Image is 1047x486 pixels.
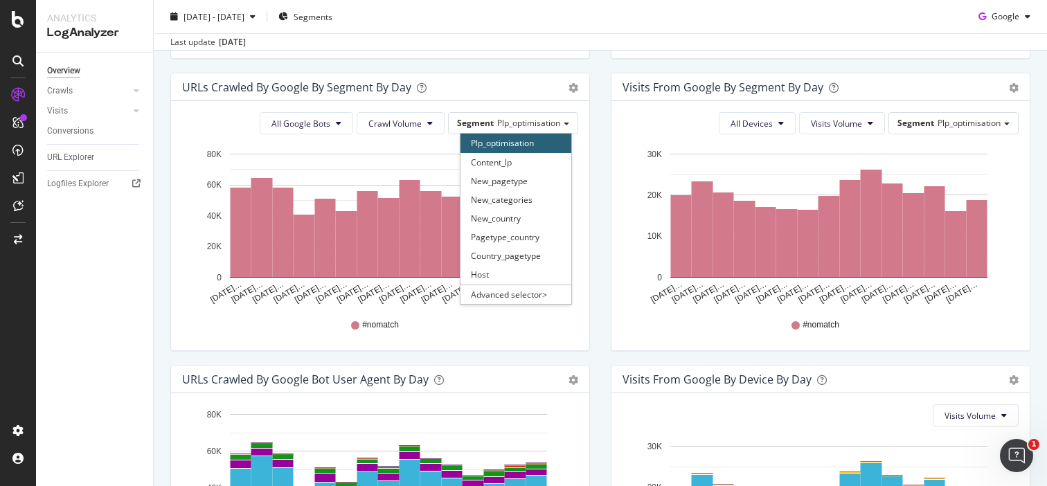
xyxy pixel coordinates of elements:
[207,242,222,251] text: 20K
[647,190,662,200] text: 20K
[1000,439,1033,472] iframe: Intercom live chat
[1009,83,1019,93] div: gear
[47,64,143,78] a: Overview
[368,118,422,129] span: Crawl Volume
[460,228,571,246] div: Pagetype_country
[623,80,823,94] div: Visits from Google By Segment By Day
[497,117,560,129] span: Plp_optimisation
[938,117,1001,129] span: Plp_optimisation
[207,180,222,190] text: 60K
[47,84,73,98] div: Crawls
[207,211,222,221] text: 40K
[207,410,222,420] text: 80K
[207,447,222,456] text: 60K
[623,145,1019,306] svg: A chart.
[357,112,445,134] button: Crawl Volume
[647,150,662,159] text: 30K
[294,10,332,22] span: Segments
[647,442,662,451] text: 30K
[897,117,934,129] span: Segment
[207,150,222,159] text: 80K
[811,118,862,129] span: Visits Volume
[973,6,1036,28] button: Google
[1009,375,1019,385] div: gear
[273,6,338,28] button: Segments
[731,118,773,129] span: All Devices
[933,404,1019,426] button: Visits Volume
[47,124,93,138] div: Conversions
[647,232,662,242] text: 10K
[803,319,839,331] span: #nomatch
[362,319,399,331] span: #nomatch
[182,372,429,386] div: URLs Crawled by Google bot User Agent By Day
[569,83,578,93] div: gear
[460,134,571,152] div: Plp_optimisation
[460,190,571,209] div: New_categories
[569,375,578,385] div: gear
[47,11,142,25] div: Analytics
[47,150,143,165] a: URL Explorer
[217,273,222,282] text: 0
[992,10,1019,22] span: Google
[657,273,662,282] text: 0
[457,117,494,129] span: Segment
[47,177,143,191] a: Logfiles Explorer
[719,112,796,134] button: All Devices
[47,177,109,191] div: Logfiles Explorer
[460,172,571,190] div: New_pagetype
[47,150,94,165] div: URL Explorer
[460,153,571,172] div: Content_lp
[47,124,143,138] a: Conversions
[47,25,142,41] div: LogAnalyzer
[47,104,68,118] div: Visits
[460,209,571,228] div: New_country
[165,6,261,28] button: [DATE] - [DATE]
[47,104,129,118] a: Visits
[945,410,996,422] span: Visits Volume
[47,84,129,98] a: Crawls
[182,145,578,306] svg: A chart.
[182,80,411,94] div: URLs Crawled by Google By Segment By Day
[47,64,80,78] div: Overview
[271,118,330,129] span: All Google Bots
[460,285,571,304] div: Advanced selector >
[184,10,244,22] span: [DATE] - [DATE]
[219,36,246,48] div: [DATE]
[799,112,885,134] button: Visits Volume
[460,265,571,284] div: Host
[460,246,571,265] div: Country_pagetype
[623,372,812,386] div: Visits From Google By Device By Day
[170,36,246,48] div: Last update
[1028,439,1039,450] span: 1
[260,112,353,134] button: All Google Bots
